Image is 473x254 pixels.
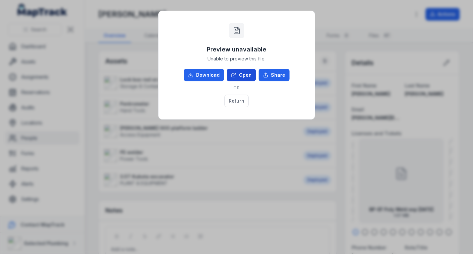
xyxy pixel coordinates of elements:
button: Return [224,95,249,107]
h3: Preview unavailable [207,45,266,54]
a: Download [184,69,224,81]
span: Unable to preview this file. [207,55,266,62]
div: OR [184,81,290,95]
button: Share [259,69,290,81]
a: Open [227,69,256,81]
